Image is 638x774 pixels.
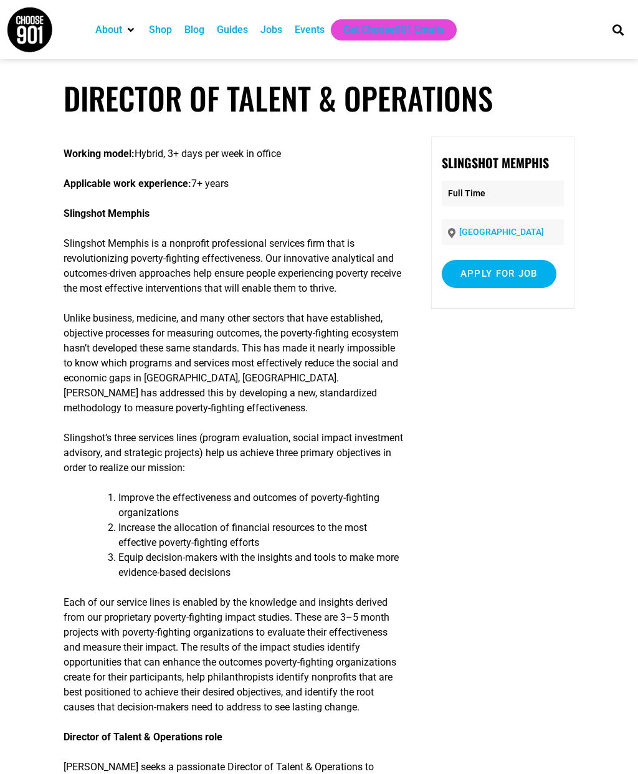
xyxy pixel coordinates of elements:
[442,153,549,172] strong: Slingshot Memphis
[184,22,204,37] a: Blog
[608,19,629,40] div: Search
[64,80,574,117] h1: Director of Talent & Operations
[343,22,444,37] a: Get Choose901 Emails
[64,178,191,189] strong: Applicable work experience:
[64,731,222,743] strong: Director of Talent & Operations role
[64,595,405,715] p: Each of our service lines is enabled by the knowledge and insights derived from our proprietary p...
[89,19,143,41] div: About
[459,227,544,237] a: [GEOGRAPHIC_DATA]
[89,19,596,41] nav: Main nav
[64,311,405,416] p: Unlike business, medicine, and many other sectors that have established, objective processes for ...
[95,22,122,37] a: About
[217,22,248,37] a: Guides
[118,490,405,520] li: Improve the effectiveness and outcomes of poverty-fighting organizations
[64,208,150,219] strong: Slingshot Memphis
[149,22,172,37] a: Shop
[118,550,405,580] li: Equip decision-makers with the insights and tools to make more evidence-based decisions
[260,22,282,37] a: Jobs
[442,260,556,288] input: Apply for job
[295,22,325,37] a: Events
[64,146,405,161] p: Hybrid, 3+ days per week in office
[64,176,405,191] p: 7+ years
[442,181,564,206] p: Full Time
[64,431,405,475] p: Slingshot’s three services lines (program evaluation, social impact investment advisory, and stra...
[64,236,405,296] p: Slingshot Memphis is a nonprofit professional services firm that is revolutionizing poverty-fight...
[64,148,135,160] strong: Working model:
[118,520,405,550] li: Increase the allocation of financial resources to the most effective poverty-fighting efforts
